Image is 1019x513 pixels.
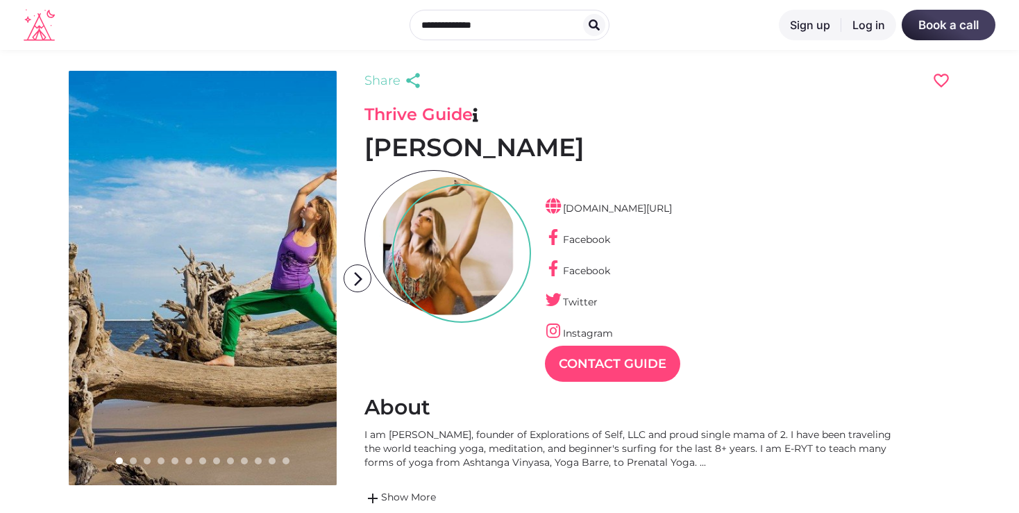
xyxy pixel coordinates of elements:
h1: [PERSON_NAME] [364,132,950,163]
div: I am [PERSON_NAME], founder of Explorations of Self, LLC and proud single mama of 2. I have been ... [364,428,906,469]
a: Sign up [779,10,841,40]
h3: Thrive Guide [364,104,950,125]
a: [DOMAIN_NAME][URL] [545,202,672,215]
span: Share [364,71,401,90]
a: Log in [841,10,896,40]
a: addShow More [364,490,906,507]
a: Instagram [545,327,613,339]
span: add [364,490,381,507]
a: Facebook [545,264,610,277]
a: Facebook [545,233,610,246]
h2: About [364,394,950,421]
i: arrow_forward_ios [344,265,372,293]
a: Book a call [902,10,995,40]
a: Share [364,71,426,90]
a: Contact Guide [545,346,680,382]
a: Twitter [545,296,598,308]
